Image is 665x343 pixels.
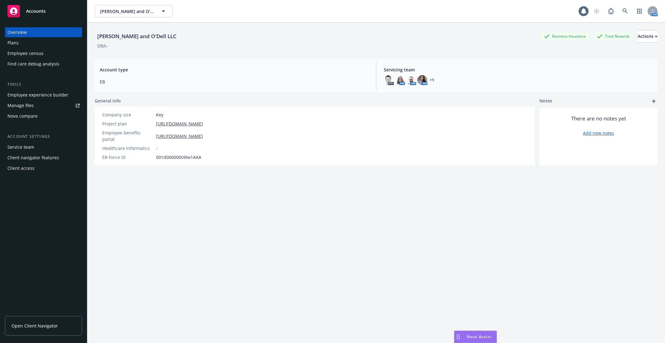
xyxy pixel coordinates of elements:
[156,120,203,127] a: [URL][DOMAIN_NAME]
[7,38,19,48] div: Plans
[7,90,68,100] div: Employee experience builder
[619,5,631,17] a: Search
[5,90,82,100] a: Employee experience builder
[430,78,434,82] a: +1
[100,8,154,15] span: [PERSON_NAME] and O'Dell LLC
[5,81,82,88] div: Tools
[7,111,38,121] div: Nova compare
[100,66,369,73] span: Account type
[650,97,658,105] a: add
[11,323,58,329] span: Open Client Navigator
[5,48,82,58] a: Employee census
[633,5,646,17] a: Switch app
[156,111,163,118] span: Key
[594,32,633,40] div: Total Rewards
[156,145,158,151] span: -
[384,75,394,85] img: photo
[97,43,109,49] div: DBA: -
[571,115,626,122] span: There are no notes yet
[406,75,416,85] img: photo
[7,163,34,173] div: Client access
[102,111,154,118] div: Company size
[5,59,82,69] a: Find care debug analysis
[454,331,497,343] button: Nova Assist
[638,30,658,43] button: Actions
[95,5,172,17] button: [PERSON_NAME] and O'Dell LLC
[7,142,34,152] div: Service team
[605,5,617,17] a: Report a Bug
[590,5,603,17] a: Start snowing
[102,154,154,160] div: EB Force ID
[539,97,552,105] span: Notes
[7,27,27,37] div: Overview
[5,133,82,140] div: Account settings
[102,129,154,142] div: Employee benefits portal
[5,2,82,20] a: Accounts
[638,30,658,42] div: Actions
[7,48,44,58] div: Employee census
[5,38,82,48] a: Plans
[395,75,405,85] img: photo
[7,153,59,163] div: Client navigator features
[5,111,82,121] a: Nova compare
[417,75,427,85] img: photo
[384,66,653,73] span: Servicing team
[7,101,34,111] div: Manage files
[26,9,46,14] span: Accounts
[5,101,82,111] a: Manage files
[467,334,492,339] span: Nova Assist
[5,163,82,173] a: Client access
[454,331,462,343] div: Drag to move
[541,32,589,40] div: Business Insurance
[95,32,179,40] div: [PERSON_NAME] and O'Dell LLC
[7,59,59,69] div: Find care debug analysis
[95,97,121,104] span: General info
[5,142,82,152] a: Service team
[156,133,203,139] a: [URL][DOMAIN_NAME]
[102,120,154,127] div: Project plan
[156,154,201,160] span: 001d000000v9lw1AAA
[5,153,82,163] a: Client navigator features
[100,79,369,85] span: EB
[5,27,82,37] a: Overview
[583,130,614,136] a: Add new notes
[102,145,154,151] div: Healthcare Informatics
